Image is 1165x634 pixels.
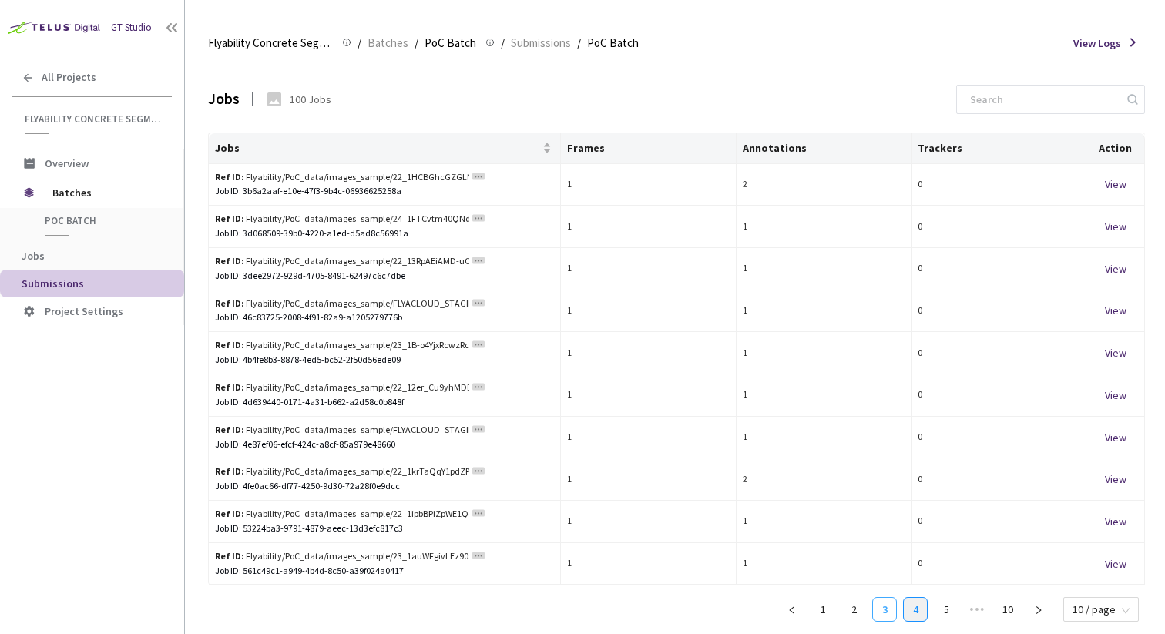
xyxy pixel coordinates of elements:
div: Job ID: 3d068509-39b0-4220-a1ed-d5ad8c56991a [215,226,554,241]
td: 1 [737,248,912,290]
div: Job ID: 4d639440-0171-4a31-b662-a2d58c0b848f [215,395,554,410]
li: 1 [811,597,835,622]
div: Flyability/PoC_data/images_sample/24_1FTCvtm40QNdH0tAwlGo1YkFhew7pVwMm_237_2858.JPG [215,212,469,226]
div: Flyability/PoC_data/images_sample/FLYACLOUD_STAGING_4964aa22-3154-42a8-a274-e7c074aa0dc0_ee1f7774... [215,297,469,311]
td: 0 [912,206,1086,248]
b: Ref ID: [215,424,244,435]
li: Next Page [1026,597,1051,622]
li: / [358,34,361,52]
td: 0 [912,417,1086,459]
span: right [1034,605,1043,615]
td: 1 [561,206,736,248]
span: Project Settings [45,304,123,318]
div: Job ID: 53224ba3-9791-4879-aeec-13d3efc817c3 [215,522,554,536]
div: Flyability/PoC_data/images_sample/23_1auWFgivLEz90shInyvtayS9Yi-QCDzgk_856_0106.JPG [215,549,469,564]
span: View Logs [1073,35,1121,51]
td: 1 [737,417,912,459]
td: 0 [912,501,1086,543]
span: PoC Batch [425,34,476,52]
a: 1 [811,598,834,621]
a: Batches [364,34,411,51]
div: GT Studio [111,21,152,35]
span: Flyability Concrete Segmentation [208,34,333,52]
span: Submissions [22,277,84,290]
div: Job ID: 46c83725-2008-4f91-82a9-a1205279776b [215,310,554,325]
div: View [1093,471,1138,488]
th: Jobs [209,133,561,164]
div: Flyability/PoC_data/images_sample/22_13RpAEiAMD-uOrj9Xa2GK1xvCDvdt_C_S_071_0038.JPG [215,254,469,269]
div: Job ID: 4e87ef06-efcf-424c-a8cf-85a979e48660 [215,438,554,452]
td: 1 [561,374,736,417]
a: 5 [935,598,958,621]
div: Job ID: 3b6a2aaf-e10e-47f3-9b4c-06936625258a [215,184,554,199]
td: 2 [737,164,912,206]
div: Flyability/PoC_data/images_sample/22_1ipbBPiZpWE1Qeq6vswhx5crzQqneDsW9_144_0019.JPG [215,507,469,522]
td: 1 [737,332,912,374]
a: 4 [904,598,927,621]
li: / [577,34,581,52]
span: Overview [45,156,89,170]
div: Job ID: 4b4fe8b3-8878-4ed5-bc52-2f50d56ede09 [215,353,554,367]
td: 0 [912,332,1086,374]
b: Ref ID: [215,171,244,183]
td: 1 [561,248,736,290]
span: Jobs [22,249,45,263]
div: Flyability/PoC_data/images_sample/FLYACLOUD_STAGING_334f1306-71ad-4160-8146-579fbaba92d7_c382b063... [215,423,469,438]
div: Flyability/PoC_data/images_sample/22_1krTaQqY1pdZPuuuCOmiQUfW7CXyKzJlh_043_0150.JPG [215,465,469,479]
li: Previous Page [780,597,804,622]
b: Ref ID: [215,381,244,393]
b: Ref ID: [215,508,244,519]
span: left [787,605,797,615]
b: Ref ID: [215,465,244,477]
b: Ref ID: [215,339,244,351]
span: Batches [368,34,408,52]
div: 100 Jobs [290,92,331,107]
span: ••• [965,597,989,622]
a: 10 [996,598,1019,621]
b: Ref ID: [215,255,244,267]
div: View [1093,429,1138,446]
td: 0 [912,374,1086,417]
input: Search [961,86,1125,113]
td: 1 [737,543,912,585]
div: View [1093,176,1138,193]
th: Trackers [912,133,1086,164]
td: 1 [561,417,736,459]
td: 1 [561,290,736,333]
button: right [1026,597,1051,622]
div: Flyability/PoC_data/images_sample/22_1HCBGhcGZGLNigrlFUGqUbybmgii0Se9A_034_0046.JPG [215,170,469,185]
li: / [501,34,505,52]
span: Batches [52,177,158,208]
span: PoC Batch [45,214,159,227]
td: 1 [737,501,912,543]
span: Jobs [215,142,539,154]
td: 1 [737,374,912,417]
div: Job ID: 3dee2972-929d-4705-8491-62497c6c7dbe [215,269,554,283]
li: / [415,34,418,52]
b: Ref ID: [215,297,244,309]
div: Page Size [1063,597,1139,616]
div: Jobs [208,88,240,110]
b: Ref ID: [215,550,244,562]
button: left [780,597,804,622]
td: 1 [737,290,912,333]
div: Flyability/PoC_data/images_sample/23_1B-o4YjxRcwzRc39SqUGv7EsNes-n87DM_137_0048.JPG [215,338,469,353]
li: 3 [872,597,897,622]
td: 1 [561,501,736,543]
td: 0 [912,543,1086,585]
td: 0 [912,164,1086,206]
th: Frames [561,133,736,164]
td: 1 [561,543,736,585]
span: Flyability Concrete Segmentation [25,112,163,126]
div: View [1093,302,1138,319]
div: View [1093,260,1138,277]
li: Next 5 Pages [965,597,989,622]
span: Submissions [511,34,571,52]
td: 1 [737,206,912,248]
td: 1 [561,332,736,374]
th: Action [1086,133,1145,164]
li: 5 [934,597,959,622]
td: 0 [912,248,1086,290]
li: 4 [903,597,928,622]
span: PoC Batch [587,34,639,52]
